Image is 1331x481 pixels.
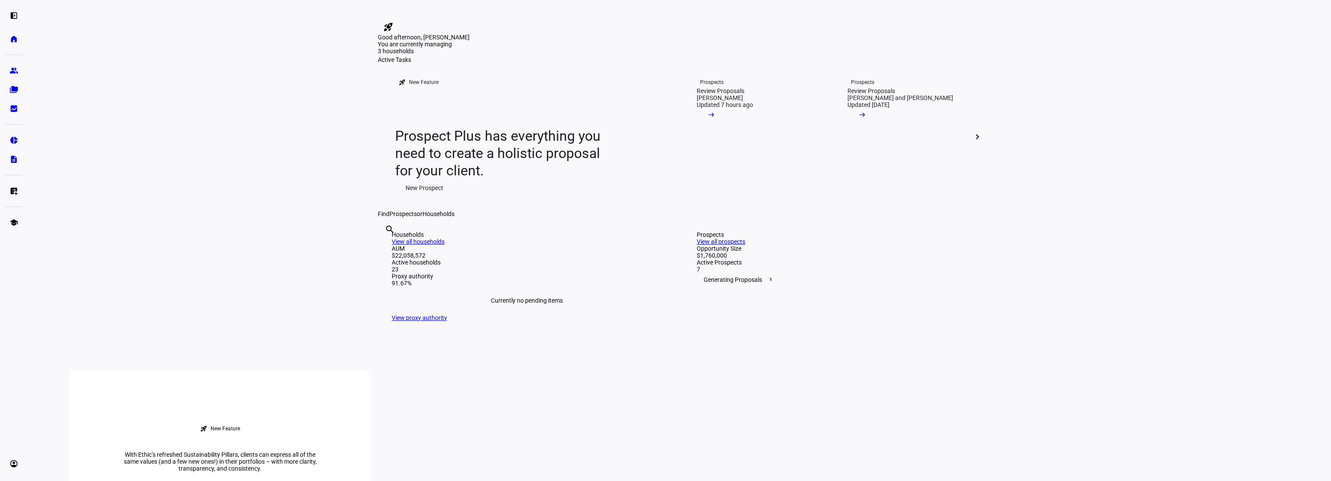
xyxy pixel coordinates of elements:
[385,236,386,246] input: Enter name of prospect or household
[697,245,967,252] div: Opportunity Size
[697,259,967,266] div: Active Prospects
[851,79,874,86] div: Prospects
[390,210,417,217] span: Prospects
[683,63,827,210] a: ProspectsReview Proposals[PERSON_NAME]Updated 7 hours ago
[10,218,18,227] eth-mat-symbol: school
[378,48,464,56] div: 3 households
[378,34,981,41] div: Good afternoon, [PERSON_NAME]
[392,280,662,287] div: 91.67%
[847,101,889,108] div: Updated [DATE]
[5,30,23,48] a: home
[858,110,867,119] mat-icon: arrow_right_alt
[211,425,240,432] div: New Feature
[847,87,895,94] div: Review Proposals
[10,459,18,468] eth-mat-symbol: account_circle
[707,110,716,119] mat-icon: arrow_right_alt
[392,238,445,245] a: View all households
[697,273,967,287] div: Generating Proposals
[847,94,953,101] div: [PERSON_NAME] and [PERSON_NAME]
[10,35,18,43] eth-mat-symbol: home
[5,81,23,98] a: folder_copy
[10,85,18,94] eth-mat-symbol: folder_copy
[385,224,395,235] mat-icon: search
[422,210,454,217] span: Households
[395,127,609,179] div: Prospect Plus has everything you need to create a holistic proposal for your client.
[10,136,18,145] eth-mat-symbol: pie_chart
[392,259,662,266] div: Active households
[697,238,745,245] a: View all prospects
[697,231,967,238] div: Prospects
[700,79,724,86] div: Prospects
[392,231,662,238] div: Households
[406,179,443,197] span: New Prospect
[10,11,18,20] eth-mat-symbol: left_panel_open
[392,266,662,273] div: 23
[697,101,753,108] div: Updated 7 hours ago
[10,187,18,195] eth-mat-symbol: list_alt_add
[834,63,977,210] a: ProspectsReview Proposals[PERSON_NAME] and [PERSON_NAME]Updated [DATE]
[767,276,774,283] span: 1
[697,266,967,273] div: 7
[392,287,662,314] div: Currently no pending items
[697,94,743,101] div: [PERSON_NAME]
[399,79,406,86] mat-icon: rocket_launch
[112,451,328,472] div: With Ethic’s refreshed Sustainability Pillars, clients can express all of the same values (and a ...
[392,273,662,280] div: Proxy authority
[10,155,18,164] eth-mat-symbol: description
[5,100,23,117] a: bid_landscape
[5,151,23,168] a: description
[392,314,447,321] a: View proxy authority
[200,425,207,432] mat-icon: rocket_launch
[10,66,18,75] eth-mat-symbol: group
[383,22,393,32] mat-icon: rocket_launch
[697,252,967,259] div: $1,760,000
[378,56,981,63] div: Active Tasks
[5,132,23,149] a: pie_chart
[392,252,662,259] div: $22,058,572
[392,245,662,252] div: AUM
[378,41,452,48] span: You are currently managing
[5,62,23,79] a: group
[409,79,438,86] div: New Feature
[395,179,454,197] button: New Prospect
[10,104,18,113] eth-mat-symbol: bid_landscape
[378,210,981,217] div: Find or
[972,132,983,142] mat-icon: chevron_right
[697,87,744,94] div: Review Proposals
